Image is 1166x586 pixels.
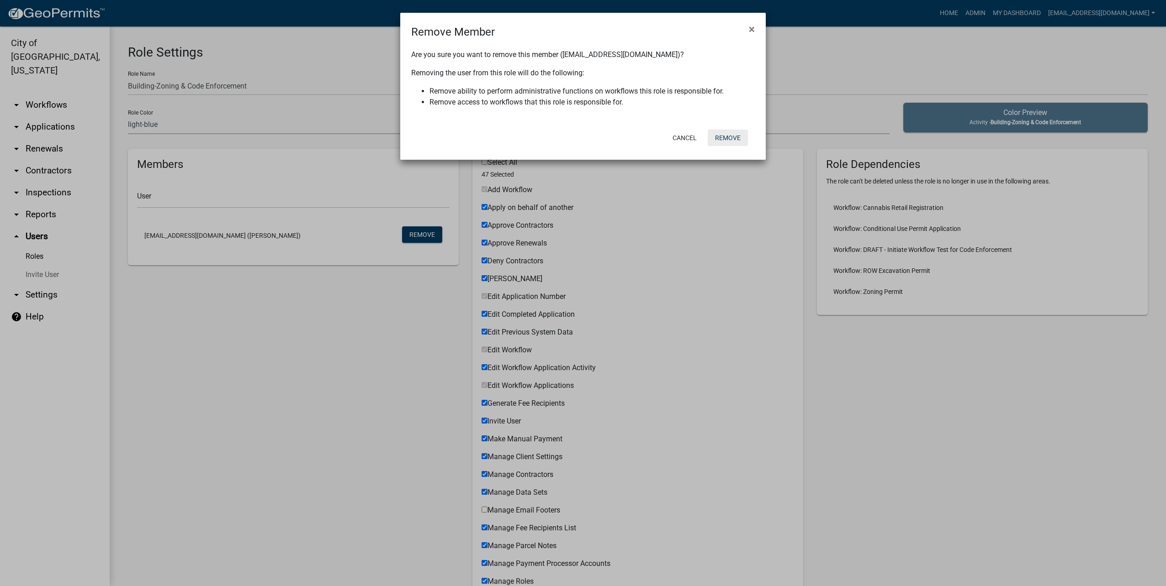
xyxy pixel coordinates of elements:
[749,23,755,36] span: ×
[411,24,495,40] h4: Remove Member
[411,68,755,78] p: Removing the user from this role will do the following:
[429,86,755,97] li: Remove ability to perform administrative functions on workflows this role is responsible for.
[429,97,755,108] li: Remove access to workflows that this role is responsible for.
[742,16,762,42] button: Close
[665,130,704,146] button: Cancel
[708,130,748,146] button: Remove
[411,49,755,60] p: Are you sure you want to remove this member ([EMAIL_ADDRESS][DOMAIN_NAME])?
